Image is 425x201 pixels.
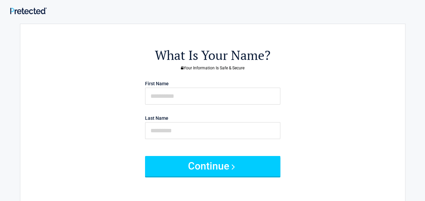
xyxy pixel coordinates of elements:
label: First Name [145,81,169,86]
img: Main Logo [10,7,47,14]
h2: What Is Your Name? [57,47,368,64]
label: Last Name [145,116,168,120]
h3: Your Information Is Safe & Secure [57,66,368,70]
button: Continue [145,156,280,176]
